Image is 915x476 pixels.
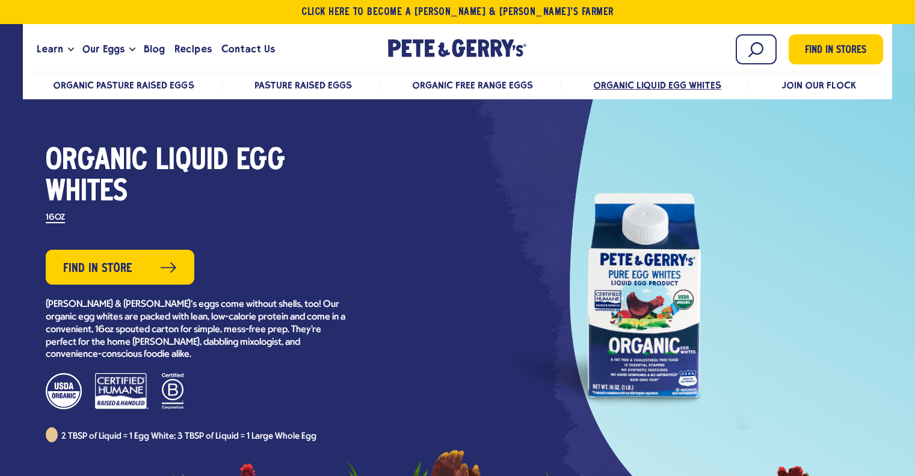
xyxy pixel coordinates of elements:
[129,48,135,52] button: Open the dropdown menu for Our Eggs
[68,48,74,52] button: Open the dropdown menu for Learn
[217,33,280,66] a: Contact Us
[789,34,883,64] a: Find in Stores
[63,259,132,278] span: Find in Store
[144,42,165,57] span: Blog
[46,250,194,285] a: Find in Store
[139,33,170,66] a: Blog
[412,79,533,91] a: Organic Free Range Eggs
[61,432,316,441] span: 2 TBSP of Liquid = 1 Egg White; 3 TBSP of Liquid = 1 Large Whole Egg
[46,146,347,208] h1: Organic Liquid Egg Whites
[805,43,866,59] span: Find in Stores
[32,33,68,66] a: Learn
[78,33,129,66] a: Our Eggs
[82,42,125,57] span: Our Eggs
[32,72,883,97] nav: desktop product menu
[593,79,721,91] a: Organic Liquid Egg Whites
[781,79,856,91] a: Join Our Flock
[170,33,216,66] a: Recipes
[37,42,63,57] span: Learn
[736,34,777,64] input: Search
[254,79,352,91] a: Pasture Raised Eggs
[46,214,65,223] label: 16OZ
[46,298,347,361] p: [PERSON_NAME] & [PERSON_NAME]’s eggs come without shells, too! Our organic egg whites are packed ...
[221,42,275,57] span: Contact Us
[174,42,211,57] span: Recipes
[53,79,194,91] a: Organic Pasture Raised Eggs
